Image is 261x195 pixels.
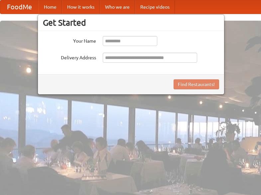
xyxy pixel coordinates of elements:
[43,36,96,44] label: Your Name
[174,79,219,89] button: Find Restaurants!
[43,18,219,28] h3: Get Started
[43,53,96,61] label: Delivery Address
[135,0,175,14] a: Recipe videos
[100,0,135,14] a: Who we are
[39,0,62,14] a: Home
[62,0,100,14] a: How it works
[0,0,39,14] a: FoodMe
